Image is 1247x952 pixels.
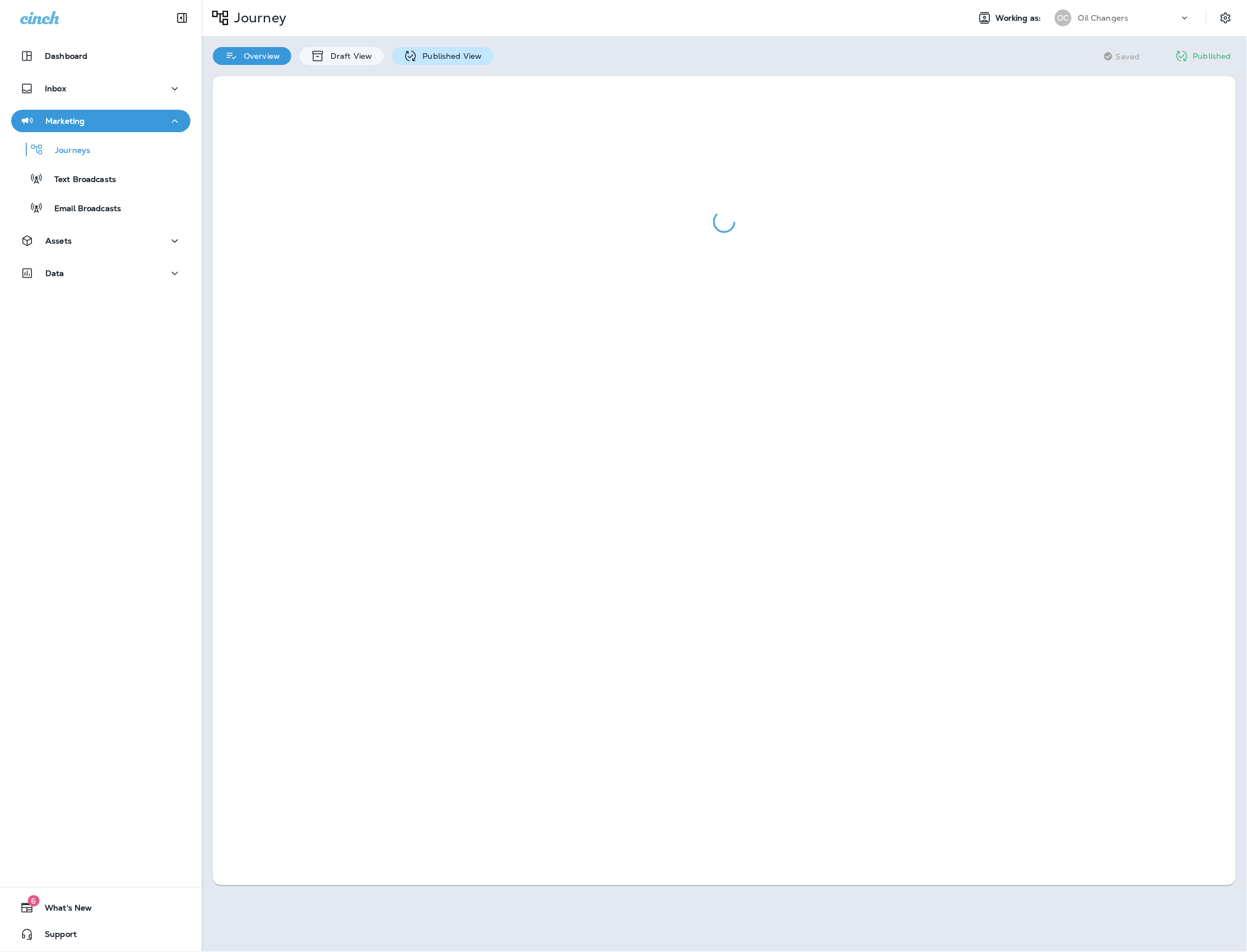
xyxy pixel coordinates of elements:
span: Support [34,930,77,944]
button: Text Broadcasts [11,167,190,190]
button: Assets [11,230,190,252]
span: Saved [1116,52,1140,61]
p: Data [45,269,64,278]
p: Draft View [325,52,372,60]
button: 6What's New [11,897,190,919]
p: Marketing [45,116,85,125]
span: 6 [27,895,39,907]
button: Settings [1216,8,1236,28]
p: Journey [230,10,286,26]
button: Support [11,923,190,946]
p: Inbox [45,84,66,93]
p: Journeys [44,146,90,156]
div: OC [1055,10,1072,26]
p: Published View [417,52,482,60]
p: Text Broadcasts [43,175,116,185]
button: Inbox [11,77,190,100]
button: Data [11,262,190,284]
p: Email Broadcasts [43,204,121,214]
button: Email Broadcasts [11,196,190,220]
p: Overview [238,52,280,60]
p: Published [1193,52,1231,60]
button: Journeys [11,138,190,161]
button: Dashboard [11,45,190,67]
button: Marketing [11,110,190,132]
p: Dashboard [45,52,87,60]
p: Oil Changers [1078,13,1129,22]
button: Collapse Sidebar [166,7,198,29]
p: Assets [45,236,72,245]
span: What's New [34,903,92,917]
span: Working as: [996,13,1044,23]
